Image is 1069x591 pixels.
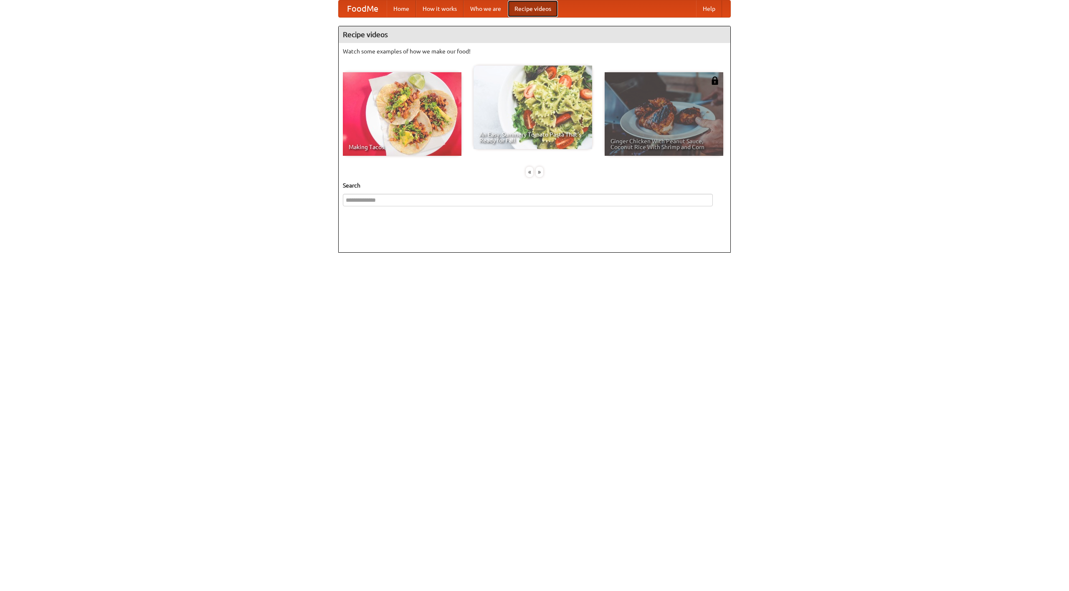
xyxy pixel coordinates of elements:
a: Who we are [464,0,508,17]
span: Making Tacos [349,144,456,150]
a: Home [387,0,416,17]
a: How it works [416,0,464,17]
img: 483408.png [711,76,719,85]
h5: Search [343,181,726,190]
div: » [536,167,543,177]
div: « [526,167,533,177]
a: Help [696,0,722,17]
h4: Recipe videos [339,26,730,43]
span: An Easy, Summery Tomato Pasta That's Ready for Fall [479,132,586,143]
p: Watch some examples of how we make our food! [343,47,726,56]
a: An Easy, Summery Tomato Pasta That's Ready for Fall [474,66,592,149]
a: Making Tacos [343,72,461,156]
a: FoodMe [339,0,387,17]
a: Recipe videos [508,0,558,17]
